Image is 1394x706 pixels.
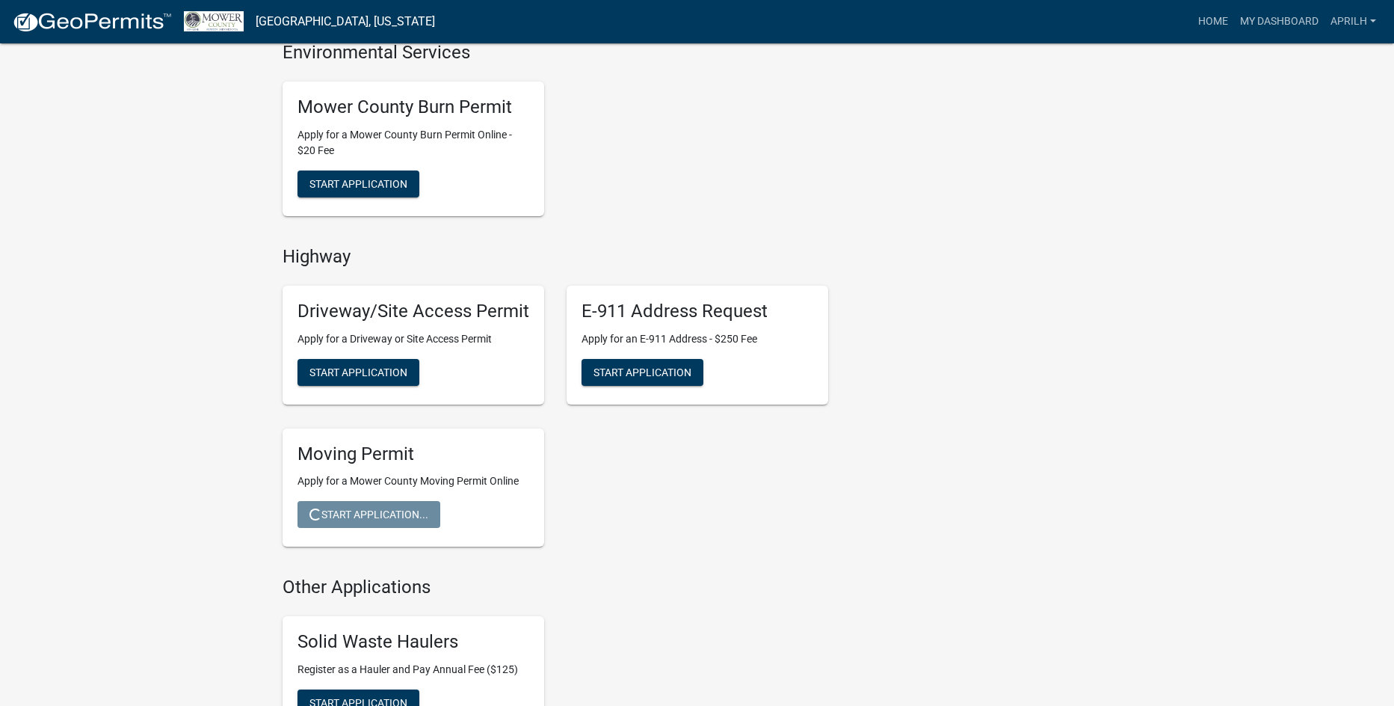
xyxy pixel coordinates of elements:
p: Apply for a Driveway or Site Access Permit [297,331,529,347]
p: Apply for a Mower County Moving Permit Online [297,473,529,489]
a: Home [1192,7,1234,36]
a: My Dashboard [1234,7,1324,36]
p: Apply for an E-911 Address - $250 Fee [582,331,813,347]
button: Start Application [297,171,419,197]
h4: Highway [283,246,828,268]
h5: Mower County Burn Permit [297,96,529,118]
button: Start Application [582,359,703,386]
h5: Solid Waste Haulers [297,631,529,653]
button: Start Application... [297,501,440,528]
h5: E-911 Address Request [582,301,813,322]
h5: Moving Permit [297,443,529,465]
span: Start Application [309,178,407,190]
a: Aprilh [1324,7,1382,36]
span: Start Application [309,366,407,378]
h4: Other Applications [283,577,828,598]
span: Start Application [593,366,691,378]
span: Start Application... [309,509,428,521]
h5: Driveway/Site Access Permit [297,301,529,322]
p: Apply for a Mower County Burn Permit Online - $20 Fee [297,127,529,159]
p: Register as a Hauler and Pay Annual Fee ($125) [297,662,529,678]
button: Start Application [297,359,419,386]
a: [GEOGRAPHIC_DATA], [US_STATE] [256,9,435,34]
h4: Environmental Services [283,42,828,64]
img: Mower County, Minnesota [184,11,244,31]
